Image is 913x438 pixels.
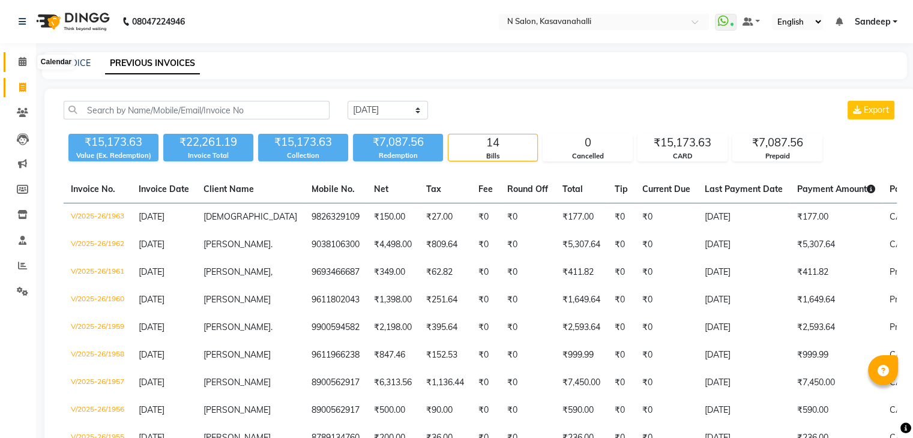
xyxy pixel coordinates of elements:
td: ₹150.00 [367,203,419,232]
td: ₹2,198.00 [367,314,419,341]
td: ₹1,649.64 [555,286,607,314]
td: ₹0 [500,231,555,259]
td: ₹349.00 [367,259,419,286]
td: ₹0 [635,397,698,424]
td: [DATE] [698,341,790,369]
td: ₹177.00 [555,203,607,232]
span: . [271,239,273,250]
td: V/2025-26/1963 [64,203,131,232]
td: [DATE] [698,397,790,424]
td: ₹0 [500,369,555,397]
td: [DATE] [698,286,790,314]
td: ₹0 [635,286,698,314]
td: ₹152.53 [419,341,471,369]
td: ₹62.82 [419,259,471,286]
td: V/2025-26/1961 [64,259,131,286]
td: ₹177.00 [790,203,882,232]
b: 08047224946 [132,5,185,38]
div: Collection [258,151,348,161]
span: [PERSON_NAME] [203,266,271,277]
td: ₹0 [500,314,555,341]
span: Tax [426,184,441,194]
td: ₹5,307.64 [790,231,882,259]
td: [DATE] [698,314,790,341]
td: ₹500.00 [367,397,419,424]
td: ₹0 [607,259,635,286]
span: Mobile No. [312,184,355,194]
span: Fee [478,184,493,194]
td: ₹0 [471,259,500,286]
td: [DATE] [698,203,790,232]
td: 8900562917 [304,397,367,424]
td: ₹0 [471,203,500,232]
td: ₹0 [607,397,635,424]
span: [DATE] [139,404,164,415]
td: ₹27.00 [419,203,471,232]
td: ₹0 [607,341,635,369]
td: ₹1,398.00 [367,286,419,314]
td: ₹0 [607,203,635,232]
td: ₹0 [607,369,635,397]
td: ₹0 [635,203,698,232]
span: Round Off [507,184,548,194]
span: [DATE] [139,377,164,388]
td: ₹0 [607,286,635,314]
span: Invoice No. [71,184,115,194]
div: Calendar [38,55,74,70]
div: ₹15,173.63 [68,134,158,151]
td: ₹0 [635,341,698,369]
td: 9611966238 [304,341,367,369]
td: ₹590.00 [790,397,882,424]
td: ₹0 [607,231,635,259]
td: ₹0 [500,286,555,314]
td: ₹999.99 [555,341,607,369]
div: Bills [448,151,537,161]
td: V/2025-26/1956 [64,397,131,424]
td: ₹0 [500,203,555,232]
div: Redemption [353,151,443,161]
span: [DATE] [139,322,164,332]
td: ₹0 [607,314,635,341]
span: [PERSON_NAME] [203,322,271,332]
td: ₹0 [635,369,698,397]
img: logo [31,5,113,38]
td: ₹0 [635,259,698,286]
span: Invoice Date [139,184,189,194]
a: PREVIOUS INVOICES [105,53,200,74]
span: Export [864,104,889,115]
span: Payment Amount [797,184,875,194]
td: ₹0 [500,341,555,369]
td: 9900594582 [304,314,367,341]
td: ₹411.82 [555,259,607,286]
span: [DATE] [139,266,164,277]
span: [PERSON_NAME] [203,349,271,360]
div: 0 [543,134,632,151]
td: ₹2,593.64 [790,314,882,341]
span: Client Name [203,184,254,194]
td: ₹4,498.00 [367,231,419,259]
div: ₹15,173.63 [258,134,348,151]
td: ₹999.99 [790,341,882,369]
td: ₹7,450.00 [555,369,607,397]
td: ₹7,450.00 [790,369,882,397]
span: [DEMOGRAPHIC_DATA] [203,211,297,222]
td: 9826329109 [304,203,367,232]
td: 9611802043 [304,286,367,314]
div: ₹15,173.63 [638,134,727,151]
td: ₹0 [471,397,500,424]
td: V/2025-26/1958 [64,341,131,369]
td: ₹0 [500,259,555,286]
td: V/2025-26/1959 [64,314,131,341]
span: Net [374,184,388,194]
td: ₹0 [635,314,698,341]
td: V/2025-26/1962 [64,231,131,259]
td: ₹395.64 [419,314,471,341]
td: ₹590.00 [555,397,607,424]
div: ₹22,261.19 [163,134,253,151]
td: ₹809.64 [419,231,471,259]
span: Tip [615,184,628,194]
span: [PERSON_NAME] [203,377,271,388]
td: ₹5,307.64 [555,231,607,259]
td: V/2025-26/1957 [64,369,131,397]
span: [PERSON_NAME] [203,404,271,415]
